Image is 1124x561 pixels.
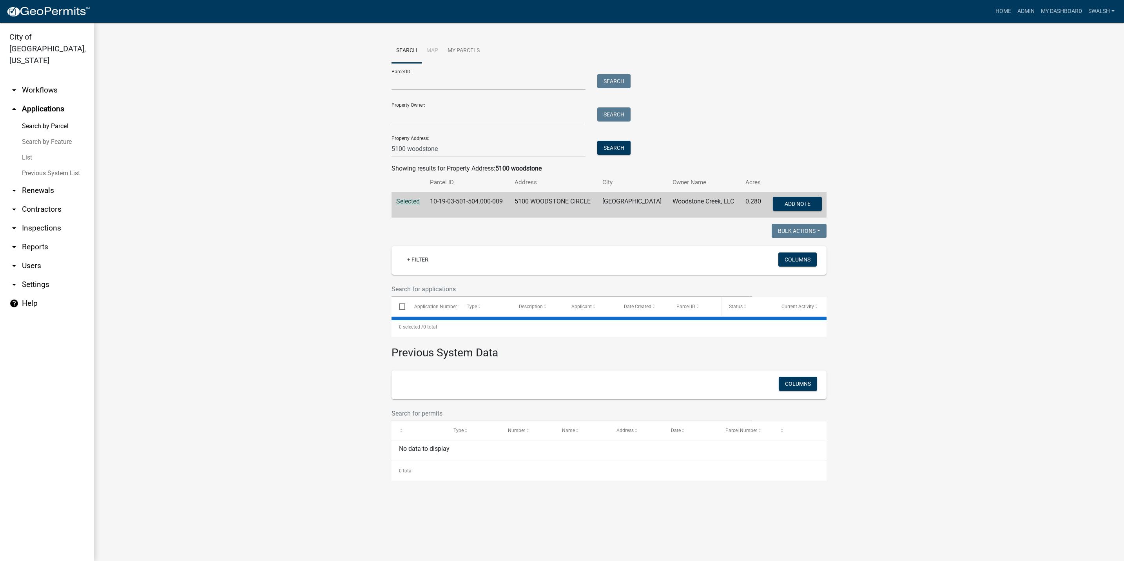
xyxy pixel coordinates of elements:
button: Bulk Actions [772,224,827,238]
span: Date Created [624,304,651,309]
datatable-header-cell: Parcel ID [669,297,722,316]
h3: Previous System Data [392,337,827,361]
th: City [598,173,668,192]
input: Search for applications [392,281,752,297]
i: arrow_drop_up [9,104,19,114]
span: Type [453,428,464,433]
td: 0.280 [741,192,767,218]
datatable-header-cell: Type [446,421,500,440]
i: arrow_drop_down [9,280,19,289]
span: Parcel Number [725,428,757,433]
i: arrow_drop_down [9,85,19,95]
div: Showing results for Property Address: [392,164,827,173]
th: Owner Name [668,173,741,192]
span: Applicant [571,304,592,309]
span: Description [519,304,543,309]
th: Parcel ID [425,173,510,192]
datatable-header-cell: Select [392,297,406,316]
button: Columns [779,377,817,391]
th: Address [510,173,598,192]
a: Home [992,4,1014,19]
datatable-header-cell: Application Number [406,297,459,316]
span: Add Note [784,201,810,207]
span: Number [508,428,525,433]
button: Search [597,74,631,88]
td: 10-19-03-501-504.000-009 [425,192,510,218]
i: arrow_drop_down [9,205,19,214]
datatable-header-cell: Date Created [616,297,669,316]
span: Current Activity [781,304,814,309]
span: Address [616,428,634,433]
datatable-header-cell: Type [459,297,511,316]
span: Parcel ID [676,304,695,309]
i: arrow_drop_down [9,242,19,252]
datatable-header-cell: Parcel Number [718,421,772,440]
span: Type [467,304,477,309]
i: arrow_drop_down [9,223,19,233]
datatable-header-cell: Description [511,297,564,316]
datatable-header-cell: Current Activity [774,297,827,316]
span: Date [671,428,681,433]
div: 0 total [392,461,827,481]
span: Name [562,428,575,433]
button: Columns [778,252,817,267]
button: Search [597,107,631,122]
div: No data to display [392,441,827,461]
div: 0 total [392,317,827,337]
datatable-header-cell: Status [722,297,774,316]
td: [GEOGRAPHIC_DATA] [598,192,668,218]
td: Woodstone Creek, LLC [668,192,741,218]
button: Search [597,141,631,155]
datatable-header-cell: Address [609,421,664,440]
a: Admin [1014,4,1038,19]
strong: 5100 woodstone [495,165,542,172]
i: arrow_drop_down [9,186,19,195]
input: Search for permits [392,405,752,421]
datatable-header-cell: Number [500,421,555,440]
datatable-header-cell: Name [555,421,609,440]
span: Status [729,304,743,309]
datatable-header-cell: Date [664,421,718,440]
a: Selected [396,198,420,205]
a: swalsh [1085,4,1118,19]
datatable-header-cell: Applicant [564,297,616,316]
span: 0 selected / [399,324,423,330]
th: Acres [741,173,767,192]
i: help [9,299,19,308]
a: My Parcels [443,38,484,64]
span: Application Number [414,304,457,309]
a: + Filter [401,252,435,267]
i: arrow_drop_down [9,261,19,271]
a: My Dashboard [1038,4,1085,19]
a: Search [392,38,422,64]
td: 5100 WOODSTONE CIRCLE [510,192,598,218]
button: Add Note [773,197,822,211]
